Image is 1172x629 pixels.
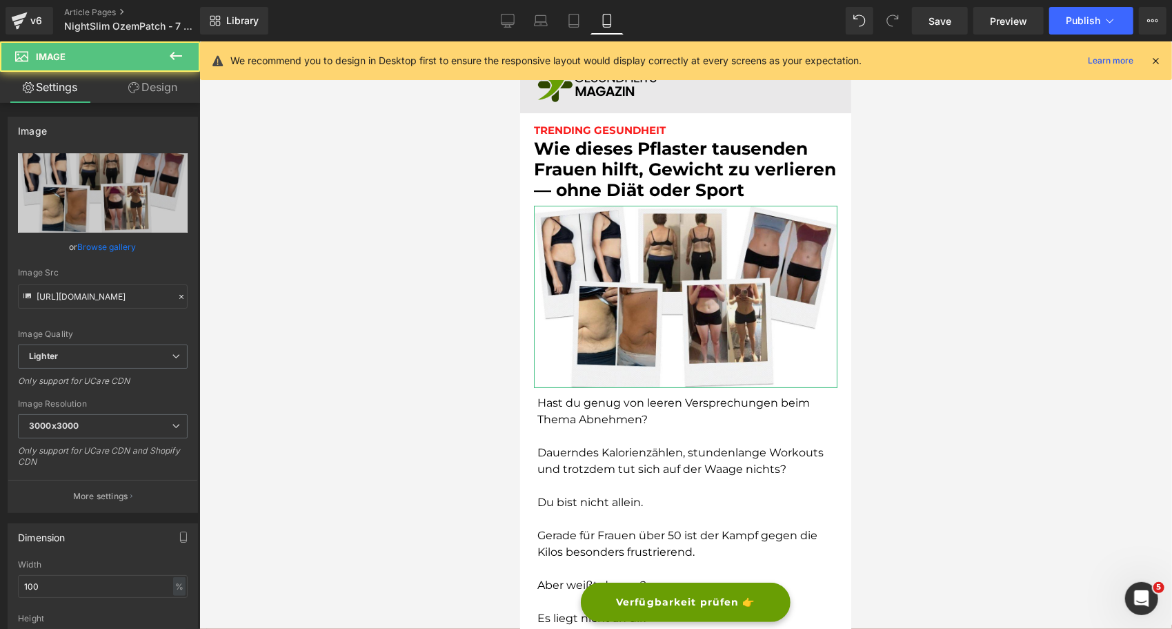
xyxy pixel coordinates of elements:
[18,399,188,409] div: Image Resolution
[557,7,590,35] a: Tablet
[17,355,290,385] font: Hast du genug von leeren Versprechungen beim Thema Abnehmen?
[1125,582,1158,615] iframe: Intercom live chat
[18,575,188,598] input: auto
[78,235,137,259] a: Browse gallery
[18,376,188,396] div: Only support for UCare CDN
[18,524,66,543] div: Dimension
[17,487,297,517] font: Gerade für Frauen über 50 ist der Kampf gegen die Kilos besonders frustrierend.
[590,7,624,35] a: Mobile
[18,240,188,254] div: or
[17,537,126,550] font: Aber weißt du was?
[73,490,128,503] p: More settings
[524,7,557,35] a: Laptop
[29,420,79,431] b: 3000x3000
[18,560,188,570] div: Width
[226,14,259,27] span: Library
[64,21,197,32] span: NightSlim OzemPatch - 7 Gründe
[36,51,66,62] span: Image
[14,97,316,159] font: Wie dieses Pflaster tausenden Frauen hilft, Gewicht zu verlieren — ohne Diät oder Sport
[61,541,270,581] a: Verfügbarkeit prüfen 👉
[64,7,223,18] a: Article Pages
[230,53,862,68] p: We recommend you to design in Desktop first to ensure the responsive layout would display correct...
[14,82,146,95] span: TRENDING GESUNDHEIT
[928,14,951,28] span: Save
[973,7,1044,35] a: Preview
[18,445,188,476] div: Only support for UCare CDN and Shopify CDN
[6,7,53,35] a: v6
[846,7,873,35] button: Undo
[17,405,304,434] font: Dauerndes Kalorienzählen, stundenlange Workouts und trotzdem tut sich auf der Waage nichts?
[29,351,58,361] b: Lighter
[18,268,188,278] div: Image Src
[103,72,203,103] a: Design
[491,7,524,35] a: Desktop
[18,284,188,309] input: Link
[18,614,188,623] div: Height
[990,14,1027,28] span: Preview
[1139,7,1166,35] button: More
[18,329,188,339] div: Image Quality
[8,480,197,512] button: More settings
[1049,7,1133,35] button: Publish
[18,117,47,137] div: Image
[17,454,123,467] font: Du bist nicht allein.
[173,577,186,596] div: %
[879,7,906,35] button: Redo
[14,8,331,17] p: Advertorial
[1082,52,1139,69] a: Learn more
[200,7,268,35] a: New Library
[96,554,235,568] span: Verfügbarkeit prüfen 👉
[1153,582,1164,593] span: 5
[28,12,45,30] div: v6
[1066,15,1100,26] span: Publish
